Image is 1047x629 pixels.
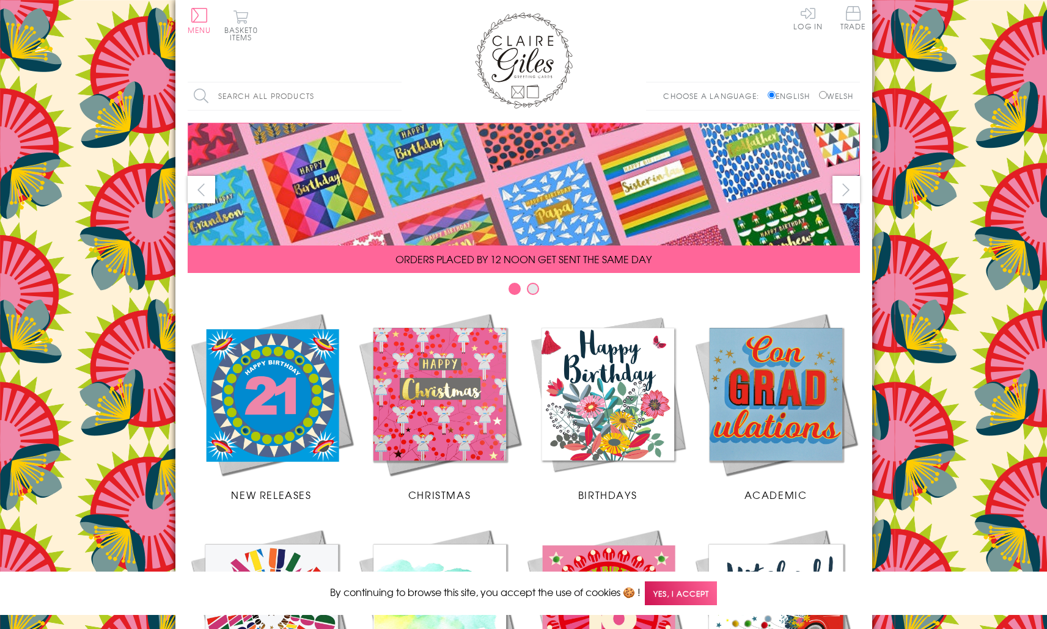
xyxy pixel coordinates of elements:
[840,6,866,32] a: Trade
[231,487,311,502] span: New Releases
[832,176,860,203] button: next
[188,82,402,110] input: Search all products
[224,10,258,41] button: Basket0 items
[645,581,717,605] span: Yes, I accept
[768,90,816,101] label: English
[524,310,692,502] a: Birthdays
[395,252,652,266] span: ORDERS PLACED BY 12 NOON GET SENT THE SAME DAY
[793,6,823,30] a: Log In
[527,283,539,295] button: Carousel Page 2
[692,310,860,502] a: Academic
[744,487,807,502] span: Academic
[356,310,524,502] a: Christmas
[475,12,573,109] img: Claire Giles Greetings Cards
[509,283,521,295] button: Carousel Page 1 (Current Slide)
[188,8,211,34] button: Menu
[230,24,258,43] span: 0 items
[389,82,402,110] input: Search
[819,91,827,99] input: Welsh
[188,310,356,502] a: New Releases
[188,176,215,203] button: prev
[819,90,854,101] label: Welsh
[663,90,765,101] p: Choose a language:
[188,282,860,301] div: Carousel Pagination
[578,487,637,502] span: Birthdays
[840,6,866,30] span: Trade
[408,487,471,502] span: Christmas
[188,24,211,35] span: Menu
[768,91,776,99] input: English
